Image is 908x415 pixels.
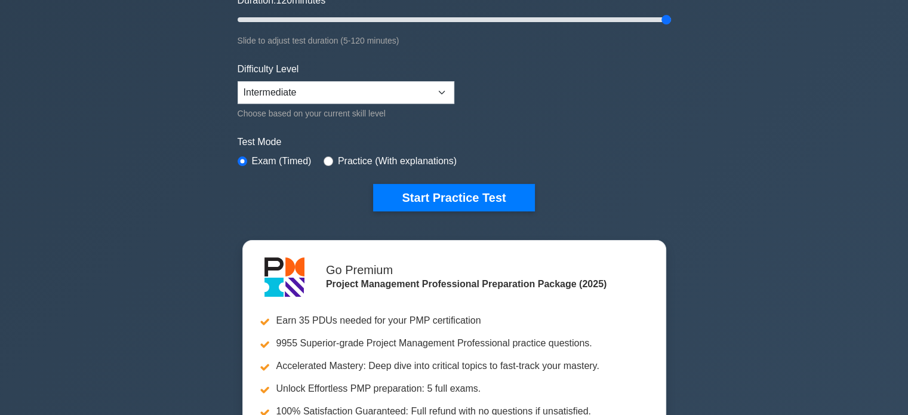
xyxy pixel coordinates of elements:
label: Exam (Timed) [252,154,312,168]
label: Test Mode [238,135,671,149]
div: Slide to adjust test duration (5-120 minutes) [238,33,671,48]
div: Choose based on your current skill level [238,106,454,121]
button: Start Practice Test [373,184,534,211]
label: Difficulty Level [238,62,299,76]
label: Practice (With explanations) [338,154,457,168]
